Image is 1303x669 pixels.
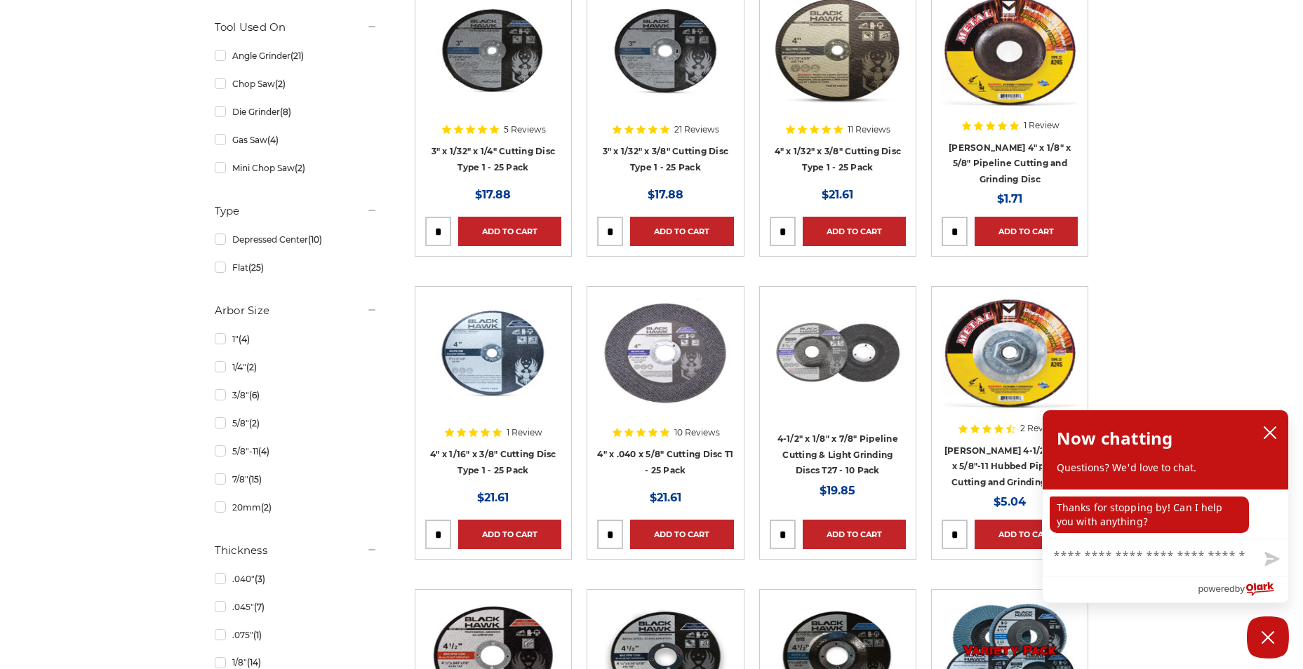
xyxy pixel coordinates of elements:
h5: Tool Used On [215,19,377,36]
a: 4" x 1/16" x 3/8" Cutting Disc [425,297,561,476]
span: (25) [248,262,264,273]
span: (21) [290,50,304,61]
a: 5/8"-11 [215,439,377,464]
span: (2) [261,502,272,513]
a: Add to Cart [803,217,906,246]
a: 4 inch cut off wheel for angle grinder [597,297,733,476]
span: (15) [248,474,262,485]
span: $21.61 [477,491,509,504]
a: Flat [215,255,377,280]
span: (2) [246,362,257,372]
a: Add to Cart [630,520,733,549]
a: .045" [215,595,377,619]
a: Add to Cart [458,520,561,549]
p: Questions? We'd love to chat. [1057,461,1274,475]
span: (2) [275,79,286,89]
a: Add to Cart [975,520,1078,549]
a: 7/8" [215,467,377,492]
img: 4" x 1/16" x 3/8" Cutting Disc [425,297,561,409]
span: $21.61 [822,188,853,201]
button: Close Chatbox [1247,616,1289,658]
a: 5/8" [215,411,377,435]
a: Mercer 4-1/2" x 1/8" x 5/8"-11 Hubbed Cutting and Light Grinding Wheel [942,297,1078,476]
h5: Arbor Size [215,302,377,319]
a: [PERSON_NAME] 4" x 1/8" x 5/8" Pipeline Cutting and Grinding Disc [949,142,1071,184]
span: (8) [280,107,291,117]
span: powered [1198,580,1234,597]
span: (4) [239,334,250,344]
span: (2) [249,418,260,428]
span: (4) [267,135,279,145]
a: Add to Cart [458,217,561,246]
a: Powered by Olark [1198,576,1288,602]
a: Gas Saw [215,128,377,152]
a: Die Grinder [215,100,377,124]
a: .075" [215,623,377,647]
a: Chop Saw [215,72,377,96]
span: (14) [247,657,261,668]
a: Add to Cart [975,217,1078,246]
h5: Thickness [215,542,377,559]
span: $19.85 [820,484,855,497]
a: 20mm [215,495,377,520]
a: [PERSON_NAME] 4-1/2" x 1/8" x 5/8"-11 Hubbed Pipeline Cutting and Grinding Disc [944,445,1076,487]
p: Thanks for stopping by! Can I help you with anything? [1050,496,1249,533]
span: $5.04 [994,495,1026,508]
h5: Type [215,203,377,219]
a: Depressed Center [215,227,377,252]
span: $1.71 [997,192,1022,205]
span: (4) [258,446,269,457]
span: $17.88 [648,188,683,201]
img: Mercer 4-1/2" x 1/8" x 5/8"-11 Hubbed Cutting and Light Grinding Wheel [942,297,1078,409]
span: (1) [253,630,262,640]
button: Send message [1253,543,1288,576]
h2: Now chatting [1057,424,1172,452]
span: (3) [255,574,265,584]
a: Add to Cart [630,217,733,246]
span: (2) [295,163,305,173]
img: 4 inch cut off wheel for angle grinder [597,297,733,409]
div: olark chatbox [1042,410,1289,603]
span: (10) [308,234,322,245]
a: Add to Cart [803,520,906,549]
span: $17.88 [475,188,511,201]
img: View of Black Hawk's 4 1/2 inch T27 pipeline disc, showing both front and back of the grinding wh... [770,297,906,409]
span: (6) [249,390,260,400]
a: 1/4" [215,355,377,379]
a: Angle Grinder [215,43,377,68]
div: chat [1043,489,1288,539]
a: .040" [215,567,377,591]
a: 3/8" [215,383,377,407]
a: Mini Chop Saw [215,156,377,180]
span: $21.61 [650,491,681,504]
span: (7) [254,602,265,612]
a: View of Black Hawk's 4 1/2 inch T27 pipeline disc, showing both front and back of the grinding wh... [770,297,906,476]
span: by [1235,580,1245,597]
button: close chatbox [1259,422,1281,443]
a: 1" [215,327,377,351]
